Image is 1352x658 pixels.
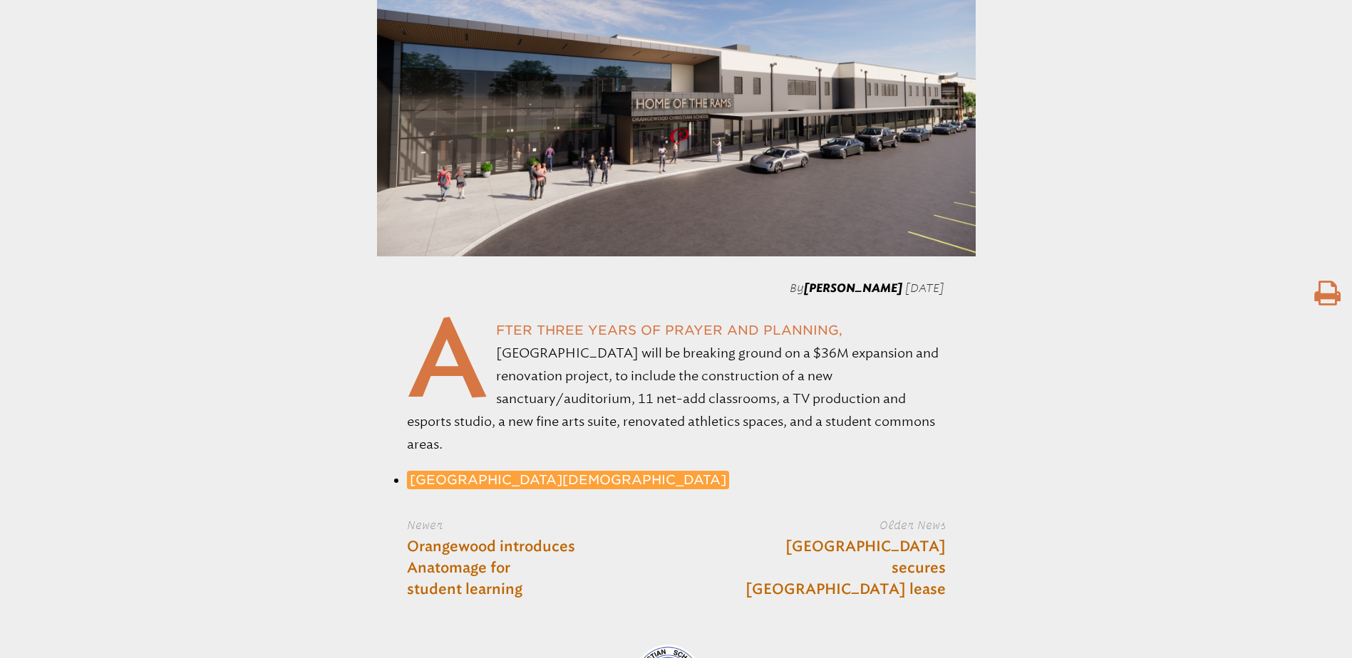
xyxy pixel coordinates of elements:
[804,281,902,295] span: [PERSON_NAME]
[905,281,944,295] span: [DATE]
[407,319,946,456] p: fter three years of prayer and planning, [GEOGRAPHIC_DATA] will be breaking ground on a $36M expa...
[790,281,804,294] span: By
[407,471,729,490] a: [GEOGRAPHIC_DATA][DEMOGRAPHIC_DATA]
[740,536,946,600] a: [GEOGRAPHIC_DATA] secures [GEOGRAPHIC_DATA] lease
[407,536,613,600] a: Orangewood introduces Anatomage for student learning
[407,319,488,397] span: A
[740,516,946,533] label: Older News
[407,516,613,533] label: Newer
